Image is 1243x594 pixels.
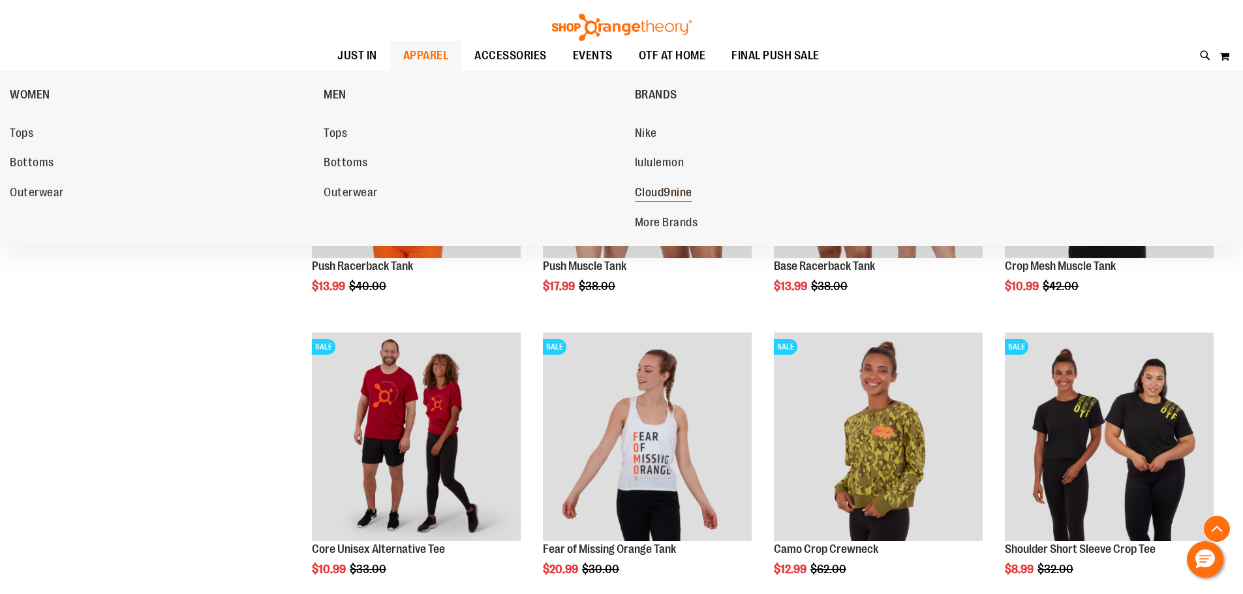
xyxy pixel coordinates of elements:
span: $10.99 [312,563,348,576]
span: $42.00 [1043,280,1081,293]
button: Hello, have a question? Let’s chat. [1187,541,1223,578]
img: Shop Orangetheory [550,14,694,41]
span: EVENTS [573,41,613,70]
span: Outerwear [324,186,378,202]
span: $38.00 [579,280,617,293]
span: Outerwear [10,186,64,202]
a: Nike [635,122,936,145]
span: lululemon [635,156,684,172]
a: Product image for Shoulder Short Sleeve Crop TeeSALE [1005,333,1214,543]
span: $13.99 [774,280,809,293]
span: $30.00 [582,563,621,576]
span: $13.99 [312,280,347,293]
a: WOMEN [10,78,317,111]
img: Product image for Fear of Missing Orange Tank [543,333,752,541]
a: Core Unisex Alternative Tee [312,542,445,556]
span: $20.99 [543,563,580,576]
a: Shoulder Short Sleeve Crop Tee [1005,542,1156,556]
span: Nike [635,126,657,143]
span: Tops [324,126,347,143]
img: Product image for Camo Crop Crewneck [774,333,983,541]
a: OTF AT HOME [626,41,719,71]
span: $12.99 [774,563,808,576]
span: Bottoms [10,156,54,172]
span: $17.99 [543,280,577,293]
a: Push Muscle Tank [543,260,626,273]
a: Push Racerback Tank [312,260,413,273]
a: BRANDS [635,78,942,111]
a: FINAL PUSH SALE [718,41,833,71]
span: SALE [1005,339,1028,355]
a: Product image for Camo Crop CrewneckSALE [774,333,983,543]
a: Product image for Core Unisex Alternative TeeSALE [312,333,521,543]
span: MEN [324,88,346,104]
a: More Brands [635,211,936,235]
span: ACCESSORIES [474,41,547,70]
a: Cloud9nine [635,181,936,205]
span: Bottoms [324,156,368,172]
a: Crop Mesh Muscle Tank [1005,260,1116,273]
span: Cloud9nine [635,186,692,202]
img: Product image for Shoulder Short Sleeve Crop Tee [1005,333,1214,541]
span: $8.99 [1005,563,1036,576]
span: $33.00 [350,563,388,576]
span: $40.00 [349,280,388,293]
span: $38.00 [811,280,850,293]
a: Fear of Missing Orange Tank [543,542,676,556]
a: Base Racerback Tank [774,260,875,273]
span: WOMEN [10,88,50,104]
span: OTF AT HOME [639,41,706,70]
span: $32.00 [1037,563,1075,576]
span: SALE [774,339,797,355]
span: JUST IN [337,41,377,70]
span: SALE [312,339,335,355]
a: ACCESSORIES [461,41,560,71]
a: APPAREL [390,41,462,70]
span: BRANDS [635,88,677,104]
span: More Brands [635,216,698,232]
span: Tops [10,126,33,143]
span: $62.00 [810,563,848,576]
span: $10.99 [1005,280,1041,293]
span: APPAREL [403,41,449,70]
img: Product image for Core Unisex Alternative Tee [312,333,521,541]
span: SALE [543,339,566,355]
button: Back To Top [1204,516,1230,542]
a: lululemon [635,151,936,175]
a: JUST IN [324,41,390,71]
a: Camo Crop Crewneck [774,542,878,556]
a: Product image for Fear of Missing Orange TankSALE [543,333,752,543]
span: FINAL PUSH SALE [731,41,820,70]
a: MEN [324,78,628,111]
a: EVENTS [560,41,626,71]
